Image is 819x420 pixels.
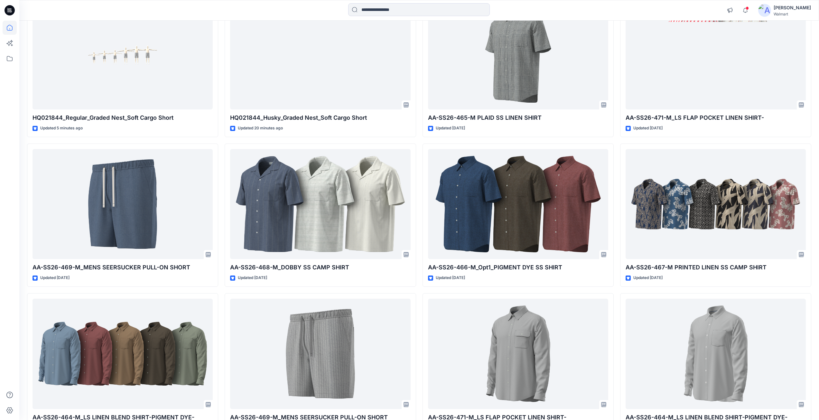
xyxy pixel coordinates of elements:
[428,299,608,409] a: AA-SS26-471-M_LS FLAP POCKET LINEN SHIRT-
[33,299,213,409] a: AA-SS26-464-M_LS LINEN BLEND SHIRT-PIGMENT DYE-
[40,125,83,132] p: Updated 5 minutes ago
[626,263,806,272] p: AA-SS26-467-M PRINTED LINEN SS CAMP SHIRT
[40,275,70,281] p: Updated [DATE]
[626,299,806,409] a: AA-SS26-464-M_LS LINEN BLEND SHIRT-PIGMENT DYE-
[230,113,410,122] p: HQ021844_Husky_Graded Nest_Soft Cargo Short
[33,113,213,122] p: HQ021844_Regular_Graded Nest_Soft Cargo Short
[238,275,267,281] p: Updated [DATE]
[774,12,811,16] div: Walmart
[238,125,283,132] p: Updated 20 minutes ago
[33,263,213,272] p: AA-SS26-469-M_MENS SEERSUCKER PULL-ON SHORT
[633,125,663,132] p: Updated [DATE]
[436,125,465,132] p: Updated [DATE]
[230,299,410,409] a: AA-SS26-469-M_MENS SEERSUCKER PULL-ON SHORT
[633,275,663,281] p: Updated [DATE]
[428,263,608,272] p: AA-SS26-466-M_Opt1_PIGMENT DYE SS SHIRT
[436,275,465,281] p: Updated [DATE]
[626,149,806,259] a: AA-SS26-467-M PRINTED LINEN SS CAMP SHIRT
[428,149,608,259] a: AA-SS26-466-M_Opt1_PIGMENT DYE SS SHIRT
[774,4,811,12] div: [PERSON_NAME]
[230,263,410,272] p: AA-SS26-468-M_DOBBY SS CAMP SHIRT
[230,149,410,259] a: AA-SS26-468-M_DOBBY SS CAMP SHIRT
[33,149,213,259] a: AA-SS26-469-M_MENS SEERSUCKER PULL-ON SHORT
[626,113,806,122] p: AA-SS26-471-M_LS FLAP POCKET LINEN SHIRT-
[428,113,608,122] p: AA-SS26-465-M PLAID SS LINEN SHIRT
[758,4,771,17] img: avatar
